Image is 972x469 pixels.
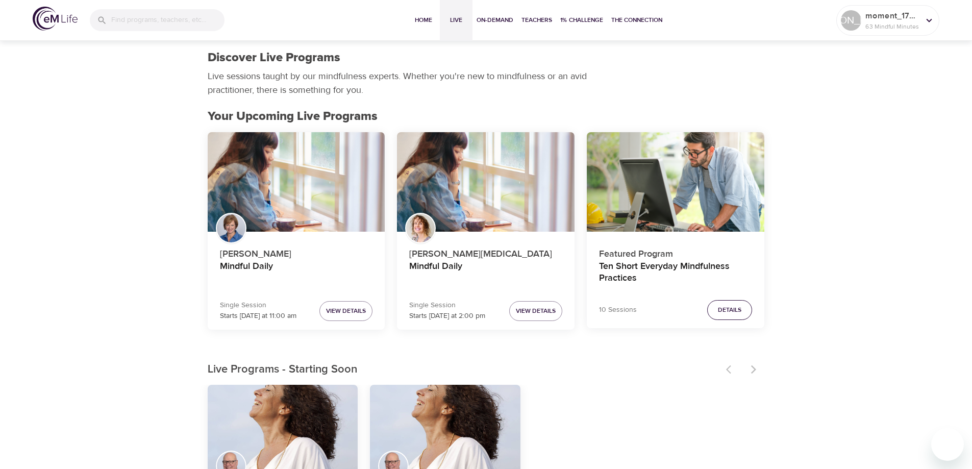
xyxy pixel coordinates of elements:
span: Teachers [521,15,552,26]
span: Details [718,305,741,315]
h4: Ten Short Everyday Mindfulness Practices [599,261,752,285]
p: Starts [DATE] at 2:00 pm [409,311,485,322]
p: 10 Sessions [599,305,637,315]
div: [PERSON_NAME] [841,10,861,31]
p: 63 Mindful Minutes [865,22,919,31]
button: Ten Short Everyday Mindfulness Practices [587,132,764,232]
span: Home [411,15,436,26]
input: Find programs, teachers, etc... [111,9,225,31]
button: Details [707,300,752,320]
h4: Mindful Daily [220,261,373,285]
button: View Details [319,301,372,321]
p: Live sessions taught by our mindfulness experts. Whether you're new to mindfulness or an avid pra... [208,69,590,97]
img: logo [33,7,78,31]
span: Live [444,15,468,26]
p: [PERSON_NAME] [220,243,373,261]
p: Starts [DATE] at 11:00 am [220,311,296,322]
button: View Details [509,301,562,321]
p: [PERSON_NAME][MEDICAL_DATA] [409,243,562,261]
h4: Mindful Daily [409,261,562,285]
span: View Details [516,306,556,316]
p: moment_1746717572 [865,10,919,22]
span: The Connection [611,15,662,26]
p: Live Programs - Starting Soon [208,361,720,378]
button: Mindful Daily [208,132,385,232]
button: Mindful Daily [397,132,575,232]
span: View Details [326,306,366,316]
p: Featured Program [599,243,752,261]
iframe: Button to launch messaging window [931,428,964,461]
h2: Your Upcoming Live Programs [208,109,765,124]
p: Single Session [220,300,296,311]
span: 1% Challenge [560,15,603,26]
h1: Discover Live Programs [208,51,340,65]
span: On-Demand [477,15,513,26]
p: Single Session [409,300,485,311]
